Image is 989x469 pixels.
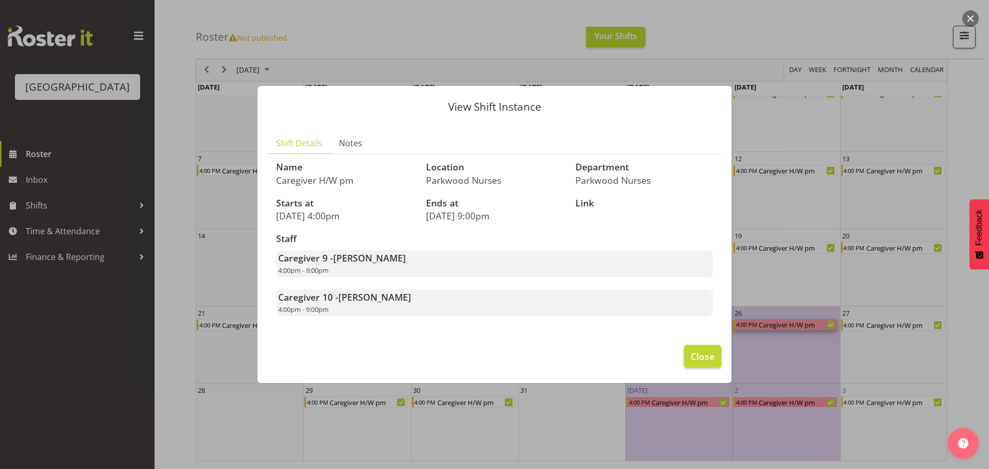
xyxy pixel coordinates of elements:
h3: Staff [276,234,713,244]
strong: Caregiver 9 - [278,252,406,264]
span: Shift Details [276,137,322,149]
h3: Name [276,162,414,172]
p: Caregiver H/W pm [276,175,414,186]
h3: Department [575,162,713,172]
span: Feedback [975,210,984,246]
span: [PERSON_NAME] [333,252,406,264]
button: Close [684,345,721,368]
p: View Shift Instance [268,101,721,112]
h3: Location [426,162,564,172]
h3: Link [575,198,713,209]
strong: Caregiver 10 - [278,291,411,303]
span: [PERSON_NAME] [338,291,411,303]
button: Feedback - Show survey [969,199,989,269]
p: [DATE] 9:00pm [426,210,564,221]
span: 4:00pm - 9:00pm [278,305,329,314]
span: Close [691,350,714,363]
p: Parkwood Nurses [426,175,564,186]
p: Parkwood Nurses [575,175,713,186]
img: help-xxl-2.png [958,438,968,448]
h3: Ends at [426,198,564,209]
p: [DATE] 4:00pm [276,210,414,221]
h3: Starts at [276,198,414,209]
span: 4:00pm - 9:00pm [278,266,329,275]
span: Notes [339,137,362,149]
